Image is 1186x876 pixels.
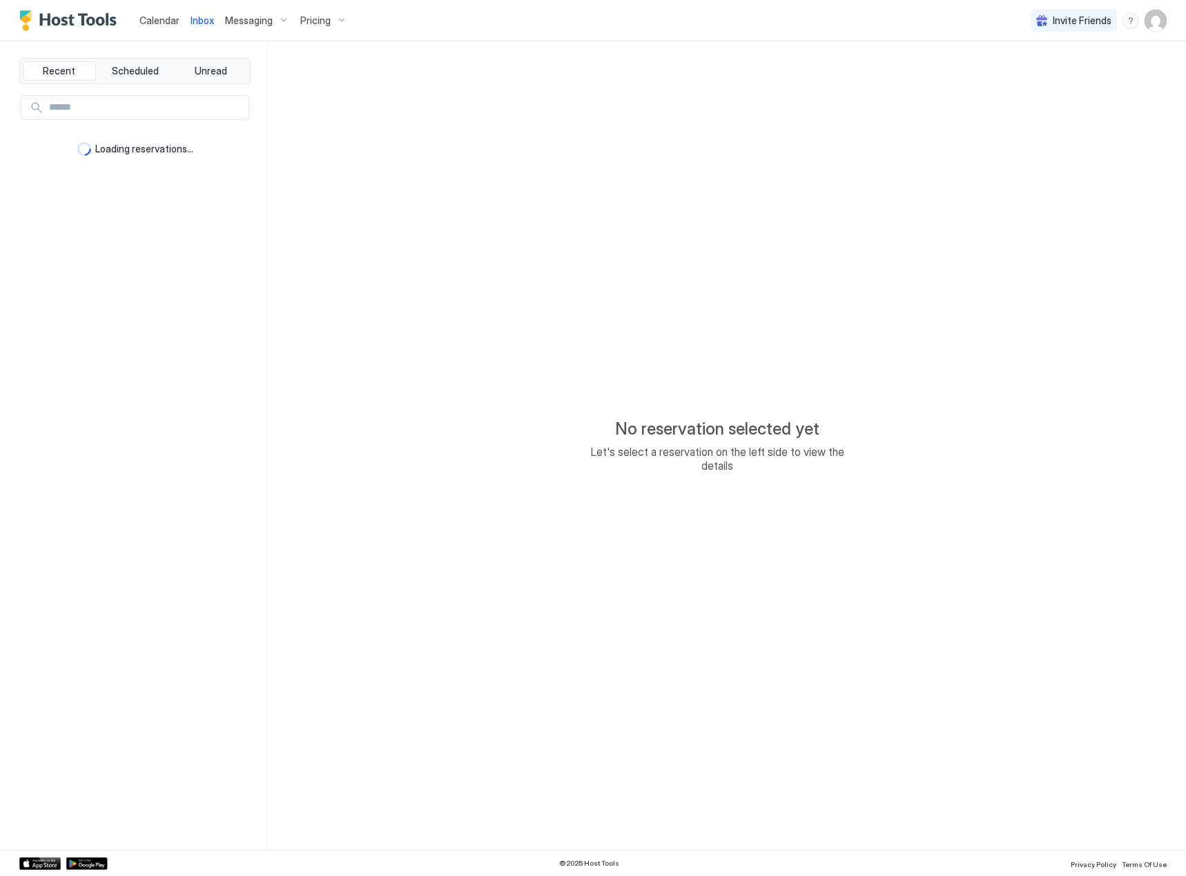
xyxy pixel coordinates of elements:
span: No reservation selected yet [615,419,819,439]
button: Recent [23,61,96,81]
span: Pricing [300,14,331,27]
iframe: Intercom live chat [14,829,47,862]
button: Scheduled [99,61,172,81]
span: Invite Friends [1053,14,1111,27]
span: Terms Of Use [1122,860,1167,868]
div: loading [77,142,91,156]
a: Inbox [191,13,214,28]
button: Unread [174,61,247,81]
a: Google Play Store [66,857,108,870]
div: User profile [1145,10,1167,32]
a: Calendar [139,13,179,28]
span: Privacy Policy [1071,860,1116,868]
span: Scheduled [112,65,159,77]
span: © 2025 Host Tools [559,859,619,868]
a: Terms Of Use [1122,856,1167,870]
span: Messaging [225,14,273,27]
a: Host Tools Logo [19,10,123,31]
div: tab-group [19,58,251,84]
span: Calendar [139,14,179,26]
a: App Store [19,857,61,870]
span: Let's select a reservation on the left side to view the details [579,445,855,472]
div: menu [1122,12,1139,29]
span: Inbox [191,14,214,26]
span: Loading reservations... [95,143,193,155]
span: Recent [43,65,75,77]
span: Unread [195,65,227,77]
input: Input Field [43,96,249,119]
a: Privacy Policy [1071,856,1116,870]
